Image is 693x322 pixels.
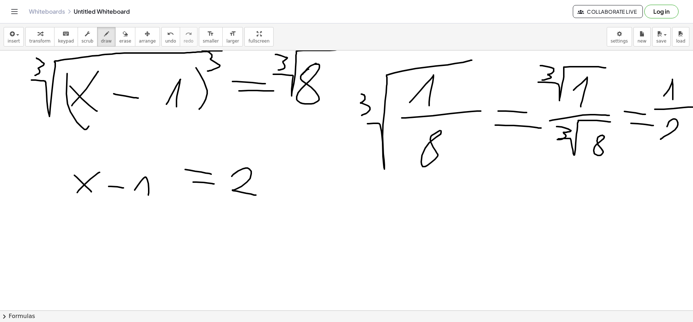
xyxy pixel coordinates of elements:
[676,39,685,44] span: load
[82,39,93,44] span: scrub
[672,27,689,47] button: load
[161,27,180,47] button: undoundo
[244,27,273,47] button: fullscreen
[199,27,223,47] button: format_sizesmaller
[78,27,97,47] button: scrub
[135,27,160,47] button: arrange
[180,27,197,47] button: redoredo
[656,39,666,44] span: save
[248,39,269,44] span: fullscreen
[637,39,646,44] span: new
[652,27,671,47] button: save
[58,39,74,44] span: keypad
[633,27,651,47] button: new
[184,39,193,44] span: redo
[29,39,51,44] span: transform
[4,27,24,47] button: insert
[611,39,628,44] span: settings
[25,27,55,47] button: transform
[607,27,632,47] button: settings
[165,39,176,44] span: undo
[9,6,20,17] button: Toggle navigation
[644,5,679,18] button: Log in
[222,27,243,47] button: format_sizelarger
[579,8,637,15] span: Collaborate Live
[54,27,78,47] button: keyboardkeypad
[101,39,112,44] span: draw
[29,8,65,15] a: Whiteboards
[203,39,219,44] span: smaller
[119,39,131,44] span: erase
[229,30,236,38] i: format_size
[226,39,239,44] span: larger
[185,30,192,38] i: redo
[115,27,135,47] button: erase
[207,30,214,38] i: format_size
[167,30,174,38] i: undo
[97,27,116,47] button: draw
[573,5,643,18] button: Collaborate Live
[139,39,156,44] span: arrange
[62,30,69,38] i: keyboard
[8,39,20,44] span: insert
